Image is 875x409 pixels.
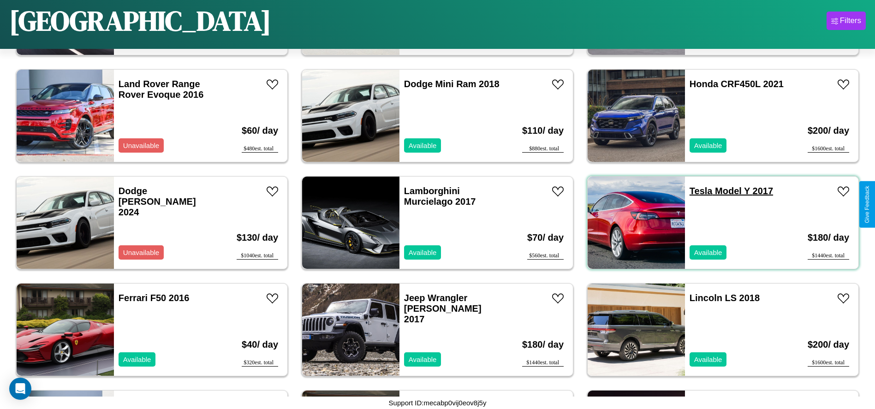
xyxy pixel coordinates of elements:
[522,330,564,359] h3: $ 180 / day
[864,186,870,223] div: Give Feedback
[404,293,482,324] a: Jeep Wrangler [PERSON_NAME] 2017
[808,116,849,145] h3: $ 200 / day
[119,186,196,217] a: Dodge [PERSON_NAME] 2024
[522,116,564,145] h3: $ 110 / day
[694,139,722,152] p: Available
[527,252,564,260] div: $ 560 est. total
[123,246,159,259] p: Unavailable
[123,139,159,152] p: Unavailable
[827,12,866,30] button: Filters
[404,186,476,207] a: Lamborghini Murcielago 2017
[242,359,278,367] div: $ 320 est. total
[522,145,564,153] div: $ 880 est. total
[694,353,722,366] p: Available
[409,353,437,366] p: Available
[840,16,861,25] div: Filters
[119,293,189,303] a: Ferrari F50 2016
[808,223,849,252] h3: $ 180 / day
[409,246,437,259] p: Available
[808,145,849,153] div: $ 1600 est. total
[242,116,278,145] h3: $ 60 / day
[694,246,722,259] p: Available
[808,359,849,367] div: $ 1600 est. total
[404,79,500,89] a: Dodge Mini Ram 2018
[242,330,278,359] h3: $ 40 / day
[123,353,151,366] p: Available
[237,223,278,252] h3: $ 130 / day
[119,79,204,100] a: Land Rover Range Rover Evoque 2016
[808,330,849,359] h3: $ 200 / day
[522,359,564,367] div: $ 1440 est. total
[9,2,271,40] h1: [GEOGRAPHIC_DATA]
[409,139,437,152] p: Available
[242,145,278,153] div: $ 480 est. total
[9,378,31,400] div: Open Intercom Messenger
[808,252,849,260] div: $ 1440 est. total
[389,397,487,409] p: Support ID: mecabp0vij0eov8j5y
[527,223,564,252] h3: $ 70 / day
[690,293,760,303] a: Lincoln LS 2018
[237,252,278,260] div: $ 1040 est. total
[690,186,773,196] a: Tesla Model Y 2017
[690,79,784,89] a: Honda CRF450L 2021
